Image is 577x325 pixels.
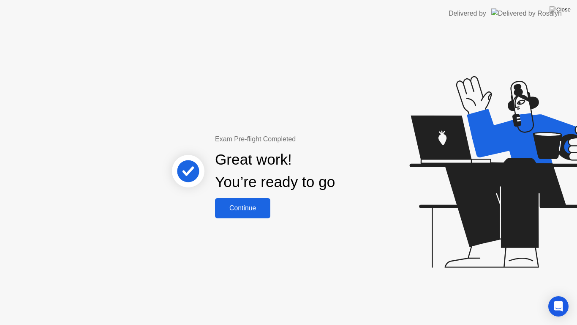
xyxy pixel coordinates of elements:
[548,296,569,317] div: Open Intercom Messenger
[449,8,486,19] div: Delivered by
[218,204,268,212] div: Continue
[215,198,270,218] button: Continue
[550,6,571,13] img: Close
[491,8,562,18] img: Delivered by Rosalyn
[215,134,389,144] div: Exam Pre-flight Completed
[215,149,335,193] div: Great work! You’re ready to go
